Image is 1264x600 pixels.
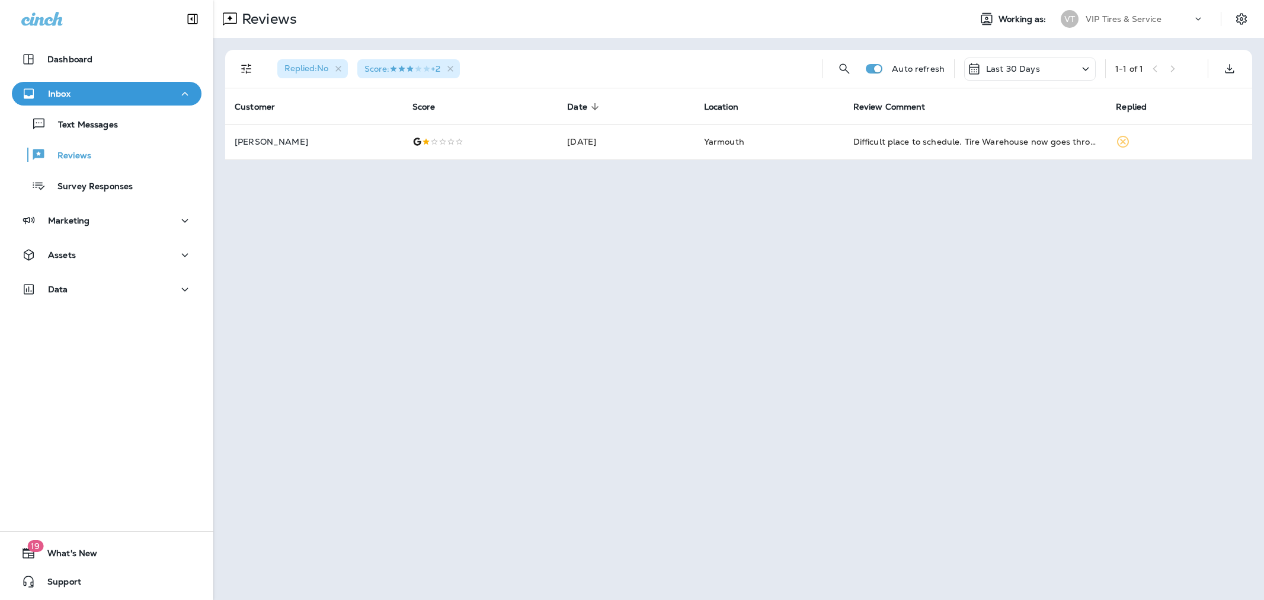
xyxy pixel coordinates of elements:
span: Score [412,101,451,112]
button: Collapse Sidebar [176,7,209,31]
button: Assets [12,243,201,267]
p: Inbox [48,89,71,98]
span: Location [704,101,754,112]
button: 19What's New [12,541,201,565]
span: Customer [235,102,275,112]
p: Auto refresh [892,64,945,74]
button: Reviews [12,142,201,167]
p: VIP Tires & Service [1086,14,1161,24]
p: Survey Responses [46,181,133,193]
div: Replied:No [277,59,348,78]
button: Filters [235,57,258,81]
span: Customer [235,101,290,112]
p: Last 30 Days [986,64,1040,74]
span: Replied [1116,101,1162,112]
p: Data [48,285,68,294]
p: Dashboard [47,55,92,64]
button: Support [12,570,201,593]
span: Replied [1116,102,1147,112]
div: VT [1061,10,1079,28]
span: Score : +2 [364,63,440,74]
span: Date [567,102,587,112]
button: Settings [1231,8,1252,30]
span: 19 [27,540,43,552]
button: Survey Responses [12,173,201,198]
p: [PERSON_NAME] [235,137,393,146]
p: Reviews [237,10,297,28]
span: Working as: [999,14,1049,24]
td: [DATE] [558,124,694,159]
span: Score [412,102,436,112]
p: Reviews [46,151,91,162]
div: Difficult place to schedule. Tire Warehouse now goes through a 3rd party answering/scheduling ser... [853,136,1097,148]
span: Location [704,102,738,112]
span: Yarmouth [704,136,744,147]
button: Export as CSV [1218,57,1241,81]
button: Search Reviews [833,57,856,81]
span: Review Comment [853,102,926,112]
button: Marketing [12,209,201,232]
button: Text Messages [12,111,201,136]
span: Replied : No [284,63,328,74]
p: Text Messages [46,120,118,131]
p: Assets [48,250,76,260]
div: Score:3 Stars+2 [357,59,460,78]
span: Support [36,577,81,591]
div: 1 - 1 of 1 [1115,64,1143,74]
span: Date [567,101,603,112]
p: Marketing [48,216,89,225]
button: Dashboard [12,47,201,71]
button: Inbox [12,82,201,106]
span: Review Comment [853,101,941,112]
span: What's New [36,548,97,563]
button: Data [12,277,201,301]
